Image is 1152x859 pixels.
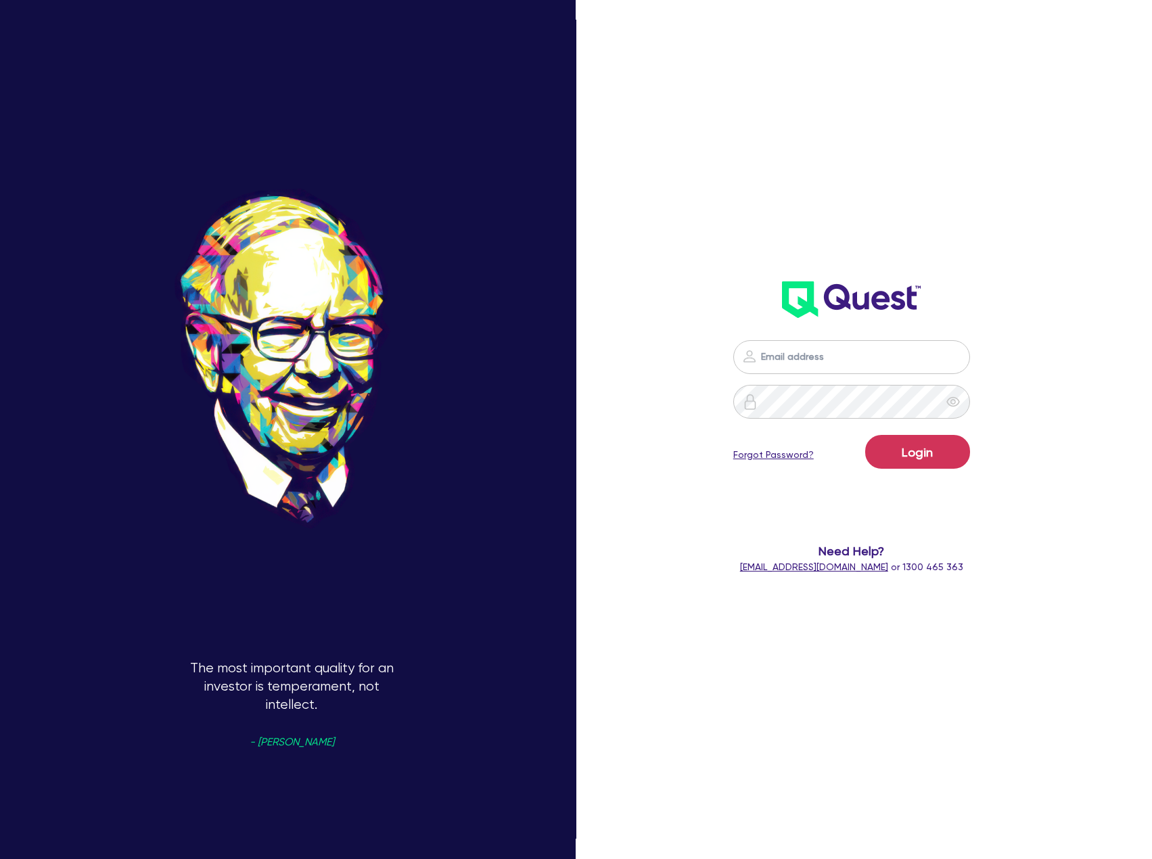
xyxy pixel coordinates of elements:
[733,448,814,462] a: Forgot Password?
[782,281,921,318] img: wH2k97JdezQIQAAAABJRU5ErkJggg==
[741,348,758,365] img: icon-password
[742,394,758,410] img: icon-password
[865,435,970,469] button: Login
[733,340,970,374] input: Email address
[250,737,334,747] span: - [PERSON_NAME]
[946,395,960,409] span: eye
[699,542,1003,560] span: Need Help?
[740,561,888,572] a: [EMAIL_ADDRESS][DOMAIN_NAME]
[740,561,963,572] span: or 1300 465 363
